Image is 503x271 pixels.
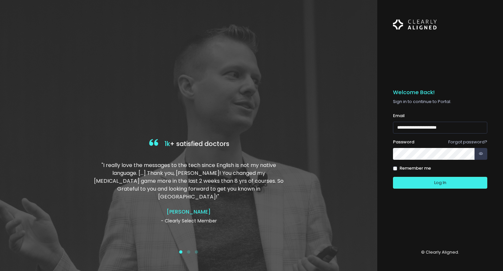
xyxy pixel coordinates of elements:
[89,209,288,215] h4: [PERSON_NAME]
[393,89,487,96] h5: Welcome Back!
[400,165,431,172] label: Remember me
[393,113,405,119] label: Email
[393,139,414,145] label: Password
[393,177,487,189] button: Log In
[89,137,288,151] h4: + satisfied doctors
[89,161,288,201] p: "I really love the messages to the tech since English is not my native language. […] Thank you, [...
[164,139,170,148] span: 1k
[89,218,288,224] p: - Clearly Select Member
[448,139,487,145] a: Forgot password?
[393,16,437,33] img: Logo Horizontal
[393,98,487,105] p: Sign in to continue to Portal.
[393,249,487,256] p: © Clearly Aligned.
